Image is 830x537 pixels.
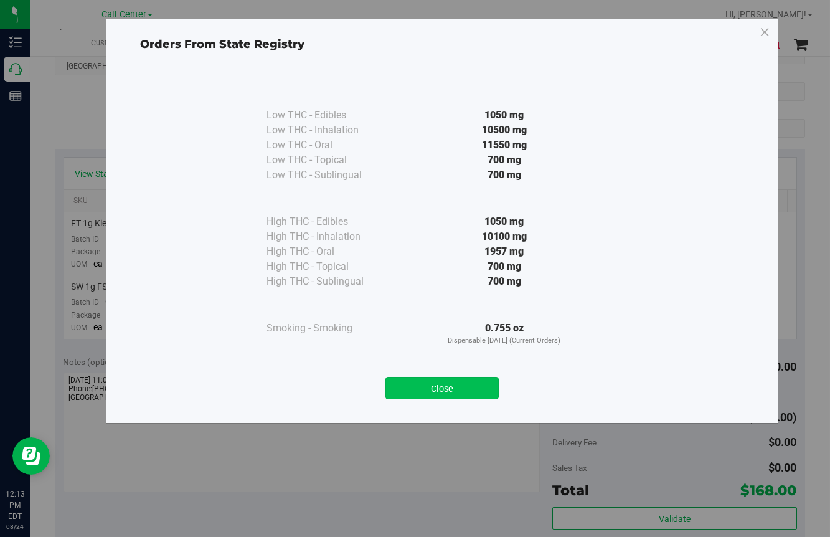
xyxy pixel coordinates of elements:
div: 0.755 oz [391,321,618,346]
div: 700 mg [391,259,618,274]
div: Low THC - Topical [266,153,391,168]
div: 10100 mg [391,229,618,244]
div: High THC - Edibles [266,214,391,229]
div: 10500 mg [391,123,618,138]
p: Dispensable [DATE] (Current Orders) [391,336,618,346]
div: High THC - Sublingual [266,274,391,289]
button: Close [385,377,499,399]
div: Smoking - Smoking [266,321,391,336]
div: 11550 mg [391,138,618,153]
div: Low THC - Edibles [266,108,391,123]
div: High THC - Inhalation [266,229,391,244]
span: Orders From State Registry [140,37,304,51]
div: Low THC - Inhalation [266,123,391,138]
div: Low THC - Sublingual [266,168,391,183]
div: 700 mg [391,168,618,183]
div: Low THC - Oral [266,138,391,153]
div: High THC - Oral [266,244,391,259]
iframe: Resource center [12,437,50,475]
div: 1050 mg [391,214,618,229]
div: 1957 mg [391,244,618,259]
div: 700 mg [391,274,618,289]
div: High THC - Topical [266,259,391,274]
div: 1050 mg [391,108,618,123]
div: 700 mg [391,153,618,168]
